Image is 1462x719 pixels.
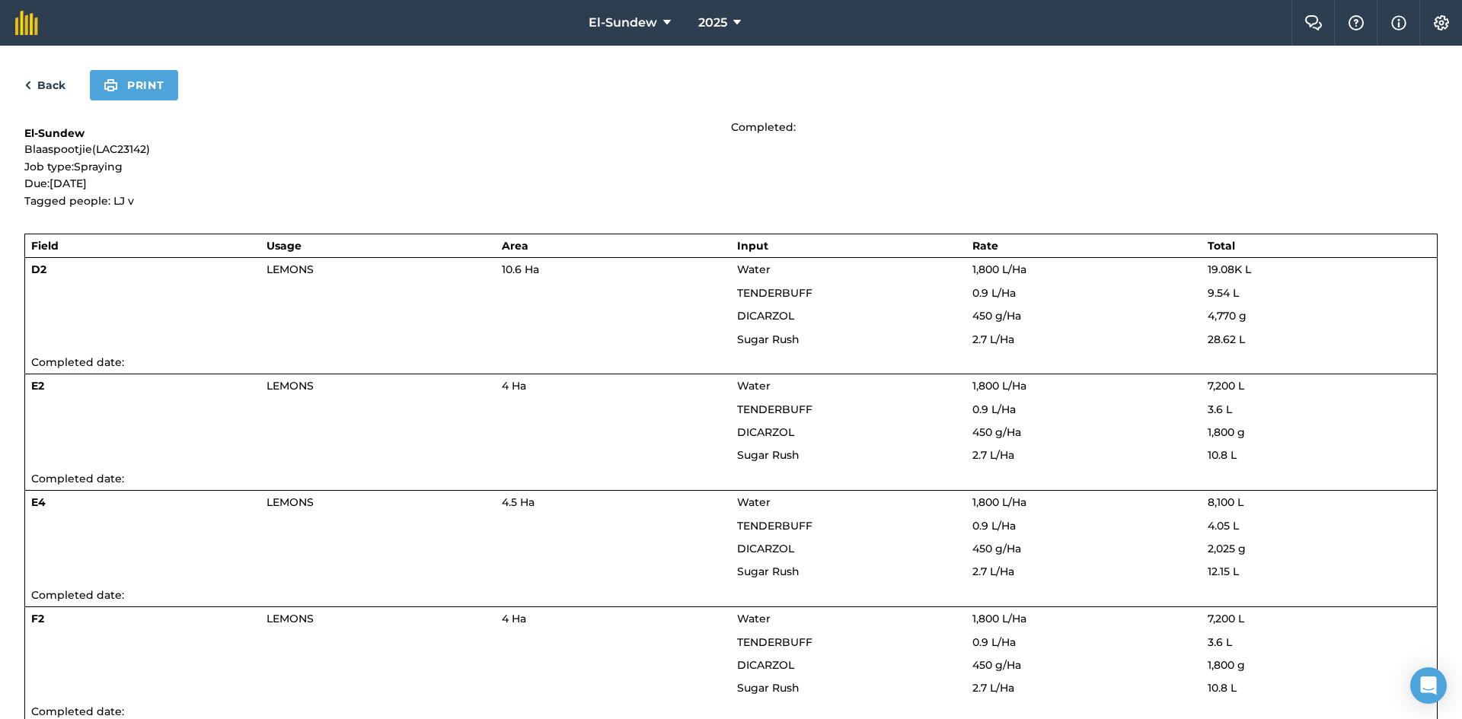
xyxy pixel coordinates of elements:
strong: F2 [31,612,44,625]
a: Back [24,76,65,94]
td: Water [731,607,966,631]
td: 7,200 L [1202,374,1437,398]
td: LEMONS [260,258,496,282]
td: 2.7 L / Ha [966,444,1202,466]
td: 450 g / Ha [966,537,1202,560]
button: Print [90,70,178,100]
td: Sugar Rush [731,328,966,351]
td: Completed date: [25,351,1438,374]
td: DICARZOL [731,421,966,444]
td: DICARZOL [731,537,966,560]
td: Water [731,491,966,514]
p: Due: [DATE] [24,175,731,192]
img: A cog icon [1432,15,1451,30]
td: 450 g / Ha [966,304,1202,327]
th: Input [731,234,966,257]
td: DICARZOL [731,304,966,327]
strong: E4 [31,495,46,509]
td: LEMONS [260,491,496,514]
span: 2025 [698,14,727,32]
td: Water [731,374,966,398]
th: Usage [260,234,496,257]
td: 19.08K L [1202,258,1437,282]
td: 0.9 L / Ha [966,631,1202,654]
img: svg+xml;base64,PHN2ZyB4bWxucz0iaHR0cDovL3d3dy53My5vcmcvMjAwMC9zdmciIHdpZHRoPSIxOSIgaGVpZ2h0PSIyNC... [104,76,118,94]
td: 12.15 L [1202,560,1437,583]
td: 2.7 L / Ha [966,560,1202,583]
td: 10.8 L [1202,444,1437,466]
td: TENDERBUFF [731,398,966,421]
td: 0.9 L / Ha [966,398,1202,421]
td: 3.6 L [1202,631,1437,654]
th: Rate [966,234,1202,257]
td: 2.7 L / Ha [966,328,1202,351]
td: Sugar Rush [731,444,966,466]
td: 8,100 L [1202,491,1437,514]
p: Blaaspootjie(LAC23142) [24,141,731,157]
td: LEMONS [260,607,496,631]
td: 4,770 g [1202,304,1437,327]
img: fieldmargin Logo [15,11,38,35]
td: 1,800 g [1202,654,1437,676]
td: 1,800 L / Ha [966,491,1202,514]
td: 3.6 L [1202,398,1437,421]
td: 2,025 g [1202,537,1437,560]
h1: El-Sundew [24,126,731,141]
img: Two speech bubbles overlapping with the left bubble in the forefront [1304,15,1323,30]
td: 0.9 L / Ha [966,282,1202,304]
td: 450 g / Ha [966,654,1202,676]
td: 1,800 g [1202,421,1437,444]
span: El-Sundew [589,14,657,32]
td: Water [731,258,966,282]
td: 450 g / Ha [966,421,1202,444]
td: 4 Ha [496,374,731,398]
td: 1,800 L / Ha [966,607,1202,631]
td: 10.8 L [1202,676,1437,699]
td: 28.62 L [1202,328,1437,351]
td: 1,800 L / Ha [966,374,1202,398]
img: A question mark icon [1347,15,1365,30]
th: Area [496,234,731,257]
strong: E2 [31,379,44,393]
td: 10.6 Ha [496,258,731,282]
td: 4 Ha [496,607,731,631]
td: 2.7 L / Ha [966,676,1202,699]
td: LEMONS [260,374,496,398]
div: Open Intercom Messenger [1410,667,1447,704]
td: TENDERBUFF [731,631,966,654]
td: 9.54 L [1202,282,1437,304]
strong: D2 [31,262,46,276]
td: 4.5 Ha [496,491,731,514]
td: Completed date: [25,467,1438,491]
td: 0.9 L / Ha [966,514,1202,537]
td: 7,200 L [1202,607,1437,631]
p: Job type: Spraying [24,158,731,175]
p: Completed: [731,119,1438,135]
img: svg+xml;base64,PHN2ZyB4bWxucz0iaHR0cDovL3d3dy53My5vcmcvMjAwMC9zdmciIHdpZHRoPSI5IiBoZWlnaHQ9IjI0Ii... [24,76,31,94]
td: 4.05 L [1202,514,1437,537]
td: Completed date: [25,584,1438,607]
td: 1,800 L / Ha [966,258,1202,282]
td: TENDERBUFF [731,282,966,304]
img: svg+xml;base64,PHN2ZyB4bWxucz0iaHR0cDovL3d3dy53My5vcmcvMjAwMC9zdmciIHdpZHRoPSIxNyIgaGVpZ2h0PSIxNy... [1391,14,1406,32]
td: Sugar Rush [731,560,966,583]
td: Sugar Rush [731,676,966,699]
p: Tagged people: LJ v [24,192,731,209]
th: Total [1202,234,1437,257]
td: DICARZOL [731,654,966,676]
th: Field [25,234,260,257]
td: TENDERBUFF [731,514,966,537]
